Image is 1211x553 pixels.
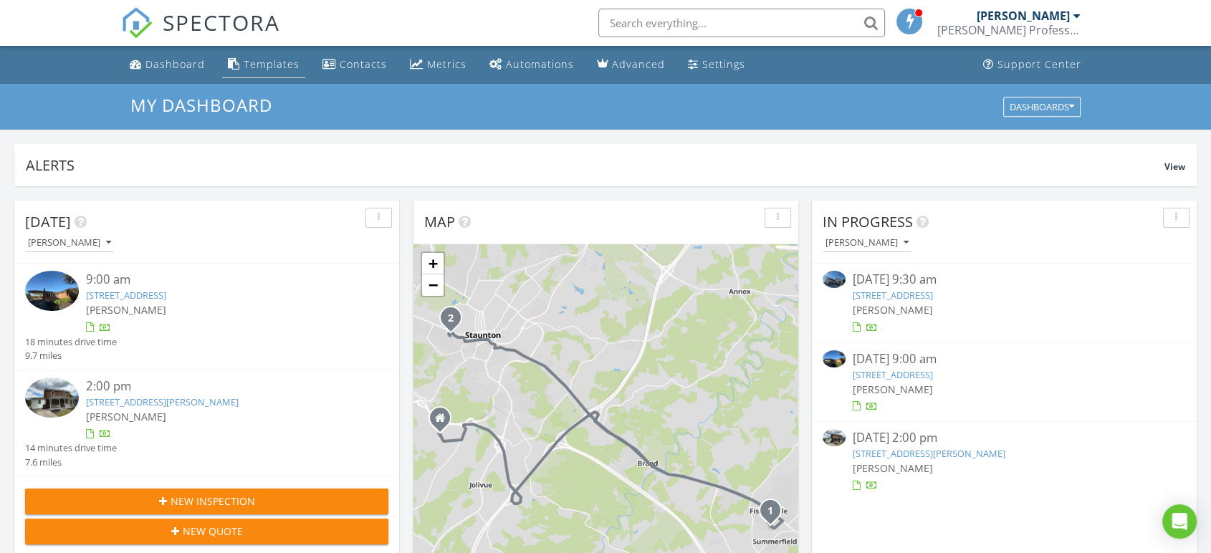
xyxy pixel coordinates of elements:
div: 43 Walnut St, Fishersville, VA 22939 [770,510,779,519]
div: Automations [506,57,574,71]
span: View [1164,160,1185,173]
a: Advanced [591,52,671,78]
div: [PERSON_NAME] [825,238,909,248]
a: Zoom out [422,274,444,296]
i: 2 [448,314,454,324]
span: [PERSON_NAME] [86,303,166,317]
span: New Inspection [171,494,255,509]
div: P.O. Box 2431, Staunton VA 24401 [440,418,449,426]
button: New Inspection [25,489,388,514]
img: 9303062%2Fcover_photos%2FydowB51OPbGumzzphnOp%2Fsmall.jpg [25,378,79,418]
span: In Progress [823,212,913,231]
span: [PERSON_NAME] [853,383,933,396]
span: SPECTORA [163,7,280,37]
span: New Quote [183,524,243,539]
a: Dashboard [124,52,211,78]
div: 14 minutes drive time [25,441,117,455]
a: [DATE] 9:00 am [STREET_ADDRESS] [PERSON_NAME] [823,350,1186,414]
a: SPECTORA [121,19,280,49]
a: 9:00 am [STREET_ADDRESS] [PERSON_NAME] 18 minutes drive time 9.7 miles [25,271,388,362]
span: Map [424,212,455,231]
a: Support Center [977,52,1087,78]
div: [PERSON_NAME] [28,238,111,248]
a: [STREET_ADDRESS] [853,289,933,302]
div: Settings [702,57,745,71]
img: 9303062%2Fcover_photos%2FydowB51OPbGumzzphnOp%2Fsmall.jpg [823,429,846,446]
button: [PERSON_NAME] [823,234,911,253]
div: Templates [244,57,300,71]
a: Templates [222,52,305,78]
a: Contacts [317,52,393,78]
div: 9:00 am [86,271,358,289]
a: Metrics [404,52,472,78]
a: [DATE] 2:00 pm [STREET_ADDRESS][PERSON_NAME] [PERSON_NAME] [823,429,1186,493]
div: Advanced [612,57,665,71]
button: New Quote [25,519,388,544]
div: 9.7 miles [25,349,117,362]
img: 9330259%2Fcover_photos%2FocjleWW5vm3Ds5vfBY6t%2Fsmall.jpg [823,271,846,288]
div: 7.6 miles [25,456,117,469]
a: Automations (Basic) [484,52,580,78]
div: Support Center [997,57,1081,71]
div: Contacts [340,57,387,71]
span: [PERSON_NAME] [853,461,933,475]
div: Dashboard [145,57,205,71]
a: Settings [682,52,751,78]
a: [STREET_ADDRESS][PERSON_NAME] [86,395,239,408]
a: [DATE] 9:30 am [STREET_ADDRESS] [PERSON_NAME] [823,271,1186,335]
div: Metrics [427,57,466,71]
div: [PERSON_NAME] [977,9,1070,23]
img: The Best Home Inspection Software - Spectora [121,7,153,39]
span: My Dashboard [130,93,272,117]
span: [PERSON_NAME] [86,410,166,423]
div: 18 minutes drive time [25,335,117,349]
a: 2:00 pm [STREET_ADDRESS][PERSON_NAME] [PERSON_NAME] 14 minutes drive time 7.6 miles [25,378,388,469]
span: [DATE] [25,212,71,231]
div: Open Intercom Messenger [1162,504,1197,539]
div: Alerts [26,155,1164,175]
i: 1 [767,506,773,516]
div: Sutton's Professional Home Inspections, LLC [937,23,1081,37]
div: 2:00 pm [86,378,358,395]
img: 9302350%2Fcover_photos%2FK2eUIfdsqdUSyrXD9kLN%2Fsmall.jpg [823,350,846,367]
div: 969 Kinzley Ct, Staunton, VA 24401 [451,317,459,326]
a: [STREET_ADDRESS] [86,289,166,302]
button: [PERSON_NAME] [25,234,114,253]
div: [DATE] 9:00 am [853,350,1156,368]
div: Dashboards [1010,102,1074,112]
span: [PERSON_NAME] [853,303,933,317]
a: [STREET_ADDRESS] [853,368,933,381]
img: 9302350%2Fcover_photos%2FK2eUIfdsqdUSyrXD9kLN%2Fsmall.jpg [25,271,79,311]
button: Dashboards [1003,97,1081,117]
input: Search everything... [598,9,885,37]
div: [DATE] 9:30 am [853,271,1156,289]
div: [DATE] 2:00 pm [853,429,1156,447]
a: [STREET_ADDRESS][PERSON_NAME] [853,447,1005,460]
a: Zoom in [422,253,444,274]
